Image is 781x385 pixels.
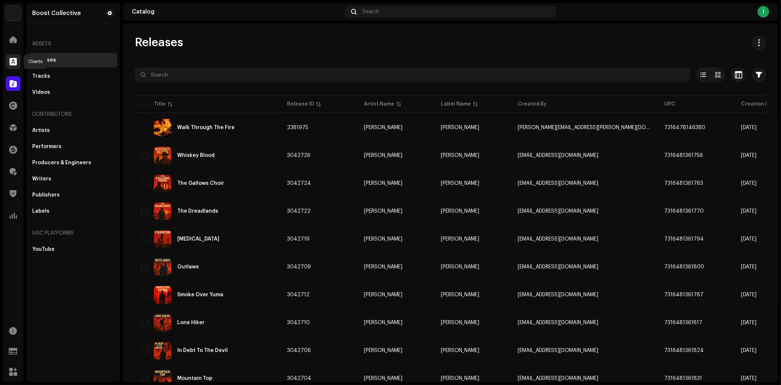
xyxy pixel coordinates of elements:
[29,172,117,186] re-m-nav-item: Writers
[154,147,171,164] img: 4e077a01-fd1d-49dd-853e-537076fbccb0
[364,125,429,130] span: David Christensen
[32,192,60,198] div: Publishers
[287,376,311,381] span: 3042704
[364,100,394,108] div: Artist Name
[362,9,379,15] span: Search
[29,204,117,219] re-m-nav-item: Labels
[664,320,702,325] span: 7316481361817
[29,53,117,67] re-m-nav-item: Releases
[364,153,429,158] span: Bill Elm
[32,208,49,214] div: Labels
[32,10,81,16] div: Boost Collective
[364,181,429,186] span: Bill Elm
[741,125,756,130] span: Jul 5, 2024
[364,264,429,269] span: Bill Elm
[364,236,429,242] span: Bill Elm
[741,181,756,186] span: Oct 2, 2025
[364,348,402,353] div: [PERSON_NAME]
[177,236,219,242] div: Starvation
[664,125,705,130] span: 7316478146380
[287,100,314,108] div: Release ID
[29,69,117,84] re-m-nav-item: Tracks
[364,209,429,214] span: Bill Elm
[364,209,402,214] div: [PERSON_NAME]
[441,320,479,325] span: Bill Elm
[32,160,91,166] div: Producers & Engineers
[287,209,310,214] span: 3042722
[441,376,479,381] span: Bill Elm
[287,153,310,158] span: 3042726
[287,125,308,130] span: 2381975
[441,209,479,214] span: Bill Elm
[518,292,598,297] span: billelm@daouse.com
[441,264,479,269] span: Bill Elm
[364,320,402,325] div: [PERSON_NAME]
[518,125,675,130] span: david.christensen.piano@gmail.com
[32,144,62,150] div: Performers
[287,292,309,297] span: 3042712
[177,209,218,214] div: The Dreadlands
[518,153,598,158] span: billelm@daouse.com
[664,376,702,381] span: 7316481361831
[29,242,117,257] re-m-nav-item: YouTube
[135,35,183,50] span: Releases
[741,320,756,325] span: Oct 2, 2025
[441,100,471,108] div: Label Name
[287,348,311,353] span: 3042706
[441,181,479,186] span: Bill Elm
[741,100,778,108] div: Creation Date
[154,314,171,331] img: a2a8ebbf-8944-40d7-b7e8-b7f253fcfe2e
[177,320,205,325] div: Lone Hiker
[132,9,342,15] div: Catalog
[364,236,402,242] div: [PERSON_NAME]
[518,209,598,214] span: billelm@daouse.com
[6,6,21,21] img: afd5cbfa-dab2-418a-b3bb-650b285419db
[287,236,309,242] span: 3042719
[364,181,402,186] div: [PERSON_NAME]
[664,292,703,297] span: 7316481361787
[154,342,171,359] img: e359d7af-abe4-4ca3-b7ff-3aeb2d36eda0
[441,125,479,130] span: David Christensen
[29,106,117,123] re-a-nav-header: Contributors
[664,153,703,158] span: 7316481361756
[154,100,166,108] div: Title
[287,264,311,269] span: 3042709
[177,153,215,158] div: Whiskey Blood
[177,181,224,186] div: The Gallows Choir
[135,67,690,82] input: Search
[518,264,598,269] span: billelm@daouse.com
[518,320,598,325] span: billelm@daouse.com
[154,202,171,220] img: 8855bd0e-a792-4c29-9e1f-32a419fed1db
[154,119,171,136] img: 93937d61-df60-48ef-9992-5c505839f4fd
[29,139,117,154] re-m-nav-item: Performers
[29,224,117,242] re-a-nav-header: UGC Platforms
[441,348,479,353] span: Bill Elm
[154,258,171,276] img: 14b48394-ddb7-41d1-b36f-1ae0ecdff91b
[32,176,51,182] div: Writers
[364,320,429,325] span: Bill Elm
[154,286,171,304] img: 976a8276-2acc-4b8b-8a08-bcebaa9b40eb
[29,85,117,100] re-m-nav-item: Videos
[364,292,402,297] div: [PERSON_NAME]
[364,376,402,381] div: [PERSON_NAME]
[364,348,429,353] span: Bill Elm
[664,264,704,269] span: 7316481361800
[758,6,769,18] div: I
[664,181,703,186] span: 7316481361763
[364,153,402,158] div: [PERSON_NAME]
[364,264,402,269] div: [PERSON_NAME]
[441,236,479,242] span: Bill Elm
[664,348,704,353] span: 7316481361824
[32,57,56,63] div: Releases
[518,348,598,353] span: billelm@daouse.com
[741,236,756,242] span: Oct 2, 2025
[177,376,212,381] div: Mountain Top
[29,35,117,53] re-a-nav-header: Assets
[32,89,50,95] div: Videos
[32,128,50,133] div: Artists
[177,292,223,297] div: Smoke Over Yuma
[364,125,402,130] div: [PERSON_NAME]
